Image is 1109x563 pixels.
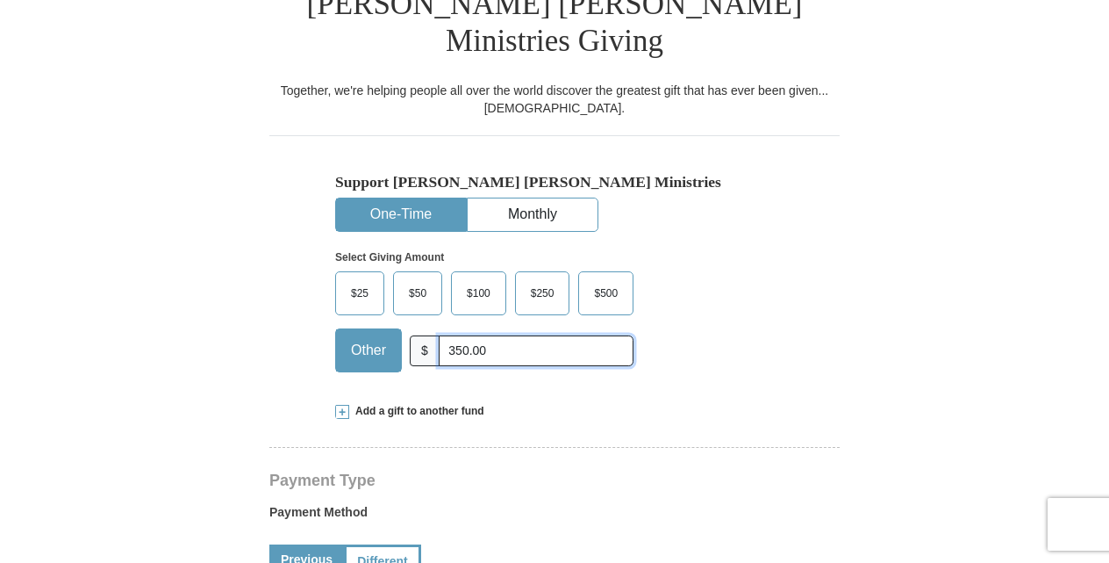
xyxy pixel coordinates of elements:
span: Other [342,337,395,364]
button: Monthly [468,198,597,231]
span: $ [410,336,440,366]
label: Payment Method [269,503,840,530]
span: $25 [342,280,377,307]
span: $250 [522,280,563,307]
span: Add a gift to another fund [349,404,484,419]
span: $500 [585,280,626,307]
h5: Support [PERSON_NAME] [PERSON_NAME] Ministries [335,173,774,191]
button: One-Time [336,198,466,231]
strong: Select Giving Amount [335,251,444,263]
span: $50 [400,280,435,307]
span: $100 [458,280,499,307]
h4: Payment Type [269,473,840,487]
input: Other Amount [439,336,633,366]
div: Together, we're helping people all over the world discover the greatest gift that has ever been g... [269,82,840,117]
